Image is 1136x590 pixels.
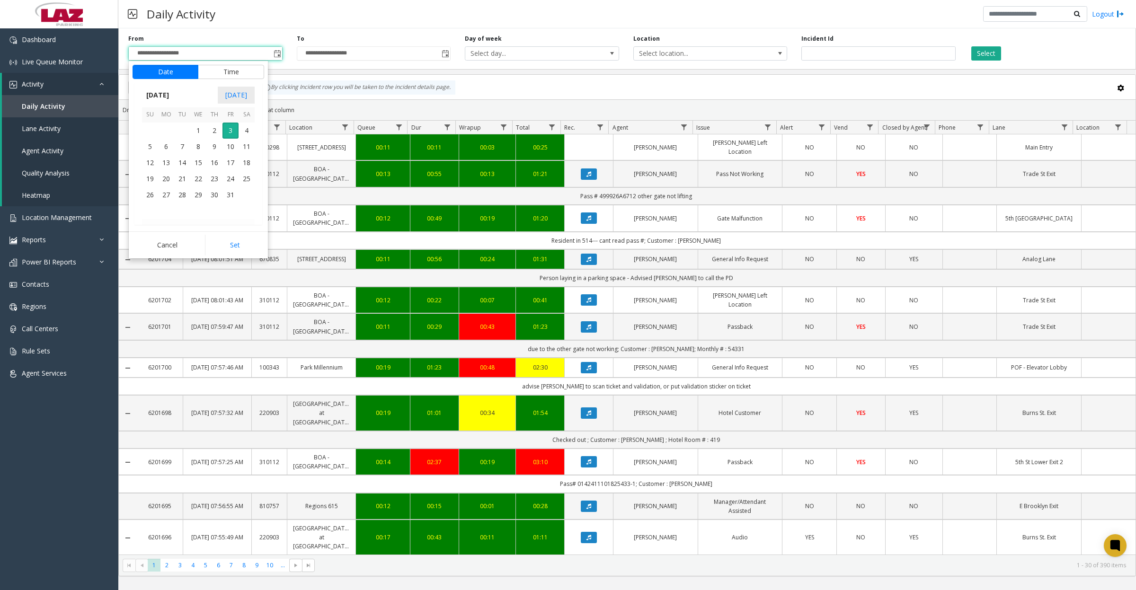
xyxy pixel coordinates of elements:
div: 00:55 [416,169,453,178]
span: 25 [239,171,255,187]
a: Collapse Details [119,171,137,178]
a: General Info Request [704,255,777,264]
a: 00:07 [465,296,510,305]
a: [PERSON_NAME] Left Location [704,138,777,156]
div: 00:03 [465,143,510,152]
a: [DATE] 08:01:51 AM [189,255,246,264]
span: YES [909,409,918,417]
a: 310112 [257,214,281,223]
td: Saturday, October 18, 2025 [239,155,255,171]
a: Agent Activity [2,140,118,162]
span: 12 [142,155,158,171]
a: Pass Not Working [704,169,777,178]
td: Wednesday, October 29, 2025 [190,187,206,203]
a: YES [843,408,879,417]
span: 9 [206,139,222,155]
a: Collapse Details [119,215,137,222]
a: NO [788,143,831,152]
a: 00:11 [362,322,404,331]
span: 1 [190,123,206,139]
a: 310112 [257,458,281,467]
img: 'icon' [9,348,17,355]
a: Burns St. Exit [1003,408,1075,417]
span: Dashboard [22,35,56,44]
a: [PERSON_NAME] Left Location [704,291,777,309]
td: Friday, October 3, 2025 [222,123,239,139]
span: Reports [22,235,46,244]
a: Lot Filter Menu [271,121,284,133]
a: [DATE] 07:59:47 AM [189,322,246,331]
a: [DATE] 07:57:32 AM [189,408,246,417]
span: Select location... [634,47,756,60]
a: 00:13 [362,169,404,178]
a: 310112 [257,322,281,331]
img: 'icon' [9,237,17,244]
a: [PERSON_NAME] [619,363,692,372]
span: 27 [158,187,174,203]
span: Quality Analysis [22,168,70,177]
span: 8 [190,139,206,155]
span: 20 [158,171,174,187]
a: 310112 [257,296,281,305]
div: 00:11 [416,143,453,152]
a: 00:43 [465,322,510,331]
div: 02:30 [522,363,559,372]
span: 4 [239,123,255,139]
a: YES [843,169,879,178]
a: 00:24 [465,255,510,264]
span: 15 [190,155,206,171]
td: Checked out ; Customer : [PERSON_NAME] ; Hotel Room # : 419 [137,431,1136,449]
a: 6201704 [143,255,177,264]
a: YES [843,214,879,223]
a: NO [843,143,879,152]
td: Thursday, October 23, 2025 [206,171,222,187]
button: Cancel [133,235,202,255]
td: Person laying in a parking space - Advised [PERSON_NAME] to call the PD [137,269,1136,287]
a: 00:19 [465,214,510,223]
span: Agent Services [22,369,67,378]
button: Select [971,46,1001,61]
a: 6201699 [143,458,177,467]
span: Regions [22,302,46,311]
a: YES [891,255,937,264]
span: 30 [206,187,222,203]
a: Dur Filter Menu [441,121,453,133]
a: BOA - [GEOGRAPHIC_DATA] [293,165,350,183]
button: Time tab [198,65,264,79]
td: Monday, October 20, 2025 [158,171,174,187]
span: Daily Activity [22,102,65,111]
a: 00:11 [362,255,404,264]
td: Wednesday, October 8, 2025 [190,139,206,155]
img: 'icon' [9,281,17,289]
a: 00:22 [416,296,453,305]
span: 10 [222,139,239,155]
a: [STREET_ADDRESS] [293,143,350,152]
td: due to the other gate not working; Customer : [PERSON_NAME]; Monthly # : 54331 [137,340,1136,358]
a: BOA - [GEOGRAPHIC_DATA] [293,209,350,227]
div: 01:01 [416,408,453,417]
span: 22 [190,171,206,187]
a: 00:41 [522,296,559,305]
a: 00:13 [465,169,510,178]
a: Phone Filter Menu [974,121,987,133]
div: 01:23 [416,363,453,372]
a: 00:19 [362,363,404,372]
a: 00:14 [362,458,404,467]
a: 00:34 [465,408,510,417]
span: YES [856,409,866,417]
label: Incident Id [801,35,834,43]
a: NO [891,143,937,152]
td: Friday, October 31, 2025 [222,187,239,203]
img: 'icon' [9,259,17,266]
label: Location [633,35,660,43]
span: 31 [222,187,239,203]
img: 'icon' [9,36,17,44]
td: Friday, October 17, 2025 [222,155,239,171]
a: [PERSON_NAME] [619,214,692,223]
